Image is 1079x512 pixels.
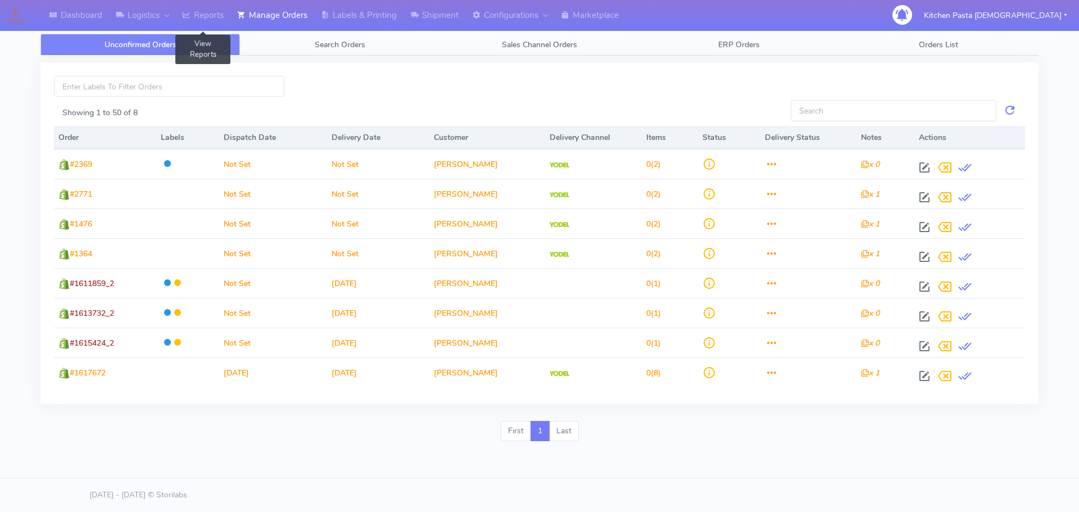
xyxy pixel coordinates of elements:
td: Not Set [219,328,327,357]
span: 0 [646,248,651,259]
input: Enter Labels To Filter Orders [54,76,284,97]
td: [DATE] [327,298,429,328]
span: (1) [646,338,661,348]
span: #1613732_2 [70,308,114,319]
td: [PERSON_NAME] [429,298,545,328]
td: Not Set [327,149,429,179]
span: #2369 [70,159,92,170]
img: Yodel [550,162,569,168]
th: Labels [156,126,219,149]
th: Customer [429,126,545,149]
i: x 0 [861,338,879,348]
button: Kitchen Pasta [DEMOGRAPHIC_DATA] [915,4,1076,27]
span: 0 [646,159,651,170]
span: (2) [646,219,661,229]
th: Delivery Status [760,126,856,149]
span: 0 [646,308,651,319]
td: [PERSON_NAME] [429,209,545,238]
td: [PERSON_NAME] [429,328,545,357]
span: (1) [646,308,661,319]
label: Showing 1 to 50 of 8 [62,107,138,119]
td: Not Set [219,238,327,268]
td: [PERSON_NAME] [429,179,545,209]
img: Yodel [550,371,569,377]
th: Order [54,126,156,149]
img: Yodel [550,252,569,257]
i: x 0 [861,308,879,319]
td: Not Set [327,238,429,268]
img: Yodel [550,192,569,198]
td: [DATE] [327,328,429,357]
th: Delivery Date [327,126,429,149]
th: Actions [914,126,1025,149]
span: Search Orders [315,39,365,50]
span: 0 [646,368,651,378]
span: (8) [646,368,661,378]
span: (2) [646,159,661,170]
span: 0 [646,278,651,289]
td: [PERSON_NAME] [429,238,545,268]
a: 1 [531,421,550,441]
td: Not Set [219,268,327,298]
span: 0 [646,219,651,229]
td: Not Set [219,149,327,179]
span: #1617672 [70,368,106,378]
th: Notes [856,126,914,149]
ul: Tabs [40,34,1039,56]
span: Unconfirmed Orders [105,39,176,50]
td: [PERSON_NAME] [429,268,545,298]
td: [DATE] [219,357,327,387]
td: Not Set [327,209,429,238]
img: Yodel [550,222,569,228]
i: x 0 [861,159,879,170]
td: [DATE] [327,268,429,298]
i: x 1 [861,368,879,378]
span: ERP Orders [718,39,760,50]
span: Orders List [919,39,958,50]
span: (2) [646,248,661,259]
td: Not Set [219,209,327,238]
i: x 1 [861,189,879,200]
th: Items [642,126,698,149]
th: Dispatch Date [219,126,327,149]
td: [DATE] [327,357,429,387]
span: 0 [646,189,651,200]
span: Sales Channel Orders [502,39,577,50]
td: Not Set [219,298,327,328]
span: #1364 [70,248,92,259]
span: #1611859_2 [70,278,114,289]
td: [PERSON_NAME] [429,149,545,179]
i: x 0 [861,278,879,289]
span: (2) [646,189,661,200]
i: x 1 [861,248,879,259]
td: Not Set [219,179,327,209]
th: Status [698,126,760,149]
span: #1476 [70,219,92,229]
i: x 1 [861,219,879,229]
span: #2771 [70,189,92,200]
td: [PERSON_NAME] [429,357,545,387]
span: (1) [646,278,661,289]
input: Search [791,100,996,121]
th: Delivery Channel [545,126,641,149]
span: 0 [646,338,651,348]
td: Not Set [327,179,429,209]
span: #1615424_2 [70,338,114,348]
